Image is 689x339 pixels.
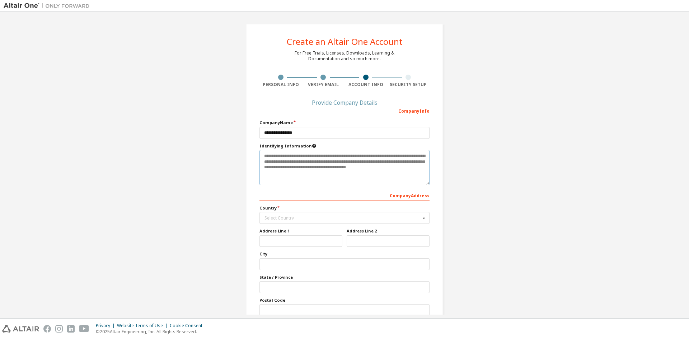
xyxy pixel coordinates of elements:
div: Personal Info [259,82,302,88]
div: Verify Email [302,82,345,88]
img: Altair One [4,2,93,9]
p: © 2025 Altair Engineering, Inc. All Rights Reserved. [96,329,207,335]
div: Security Setup [387,82,430,88]
img: facebook.svg [43,325,51,333]
label: State / Province [259,274,430,280]
div: For Free Trials, Licenses, Downloads, Learning & Documentation and so much more. [295,50,394,62]
div: Select Country [264,216,421,220]
label: Address Line 1 [259,228,342,234]
img: altair_logo.svg [2,325,39,333]
div: Website Terms of Use [117,323,170,329]
label: Please provide any information that will help our support team identify your company. Email and n... [259,143,430,149]
img: linkedin.svg [67,325,75,333]
div: Account Info [344,82,387,88]
div: Create an Altair One Account [287,37,403,46]
div: Company Info [259,105,430,116]
label: Address Line 2 [347,228,430,234]
label: Company Name [259,120,430,126]
label: City [259,251,430,257]
img: youtube.svg [79,325,89,333]
div: Cookie Consent [170,323,207,329]
div: Privacy [96,323,117,329]
label: Postal Code [259,297,430,303]
div: Provide Company Details [259,100,430,105]
label: Country [259,205,430,211]
div: Company Address [259,189,430,201]
img: instagram.svg [55,325,63,333]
